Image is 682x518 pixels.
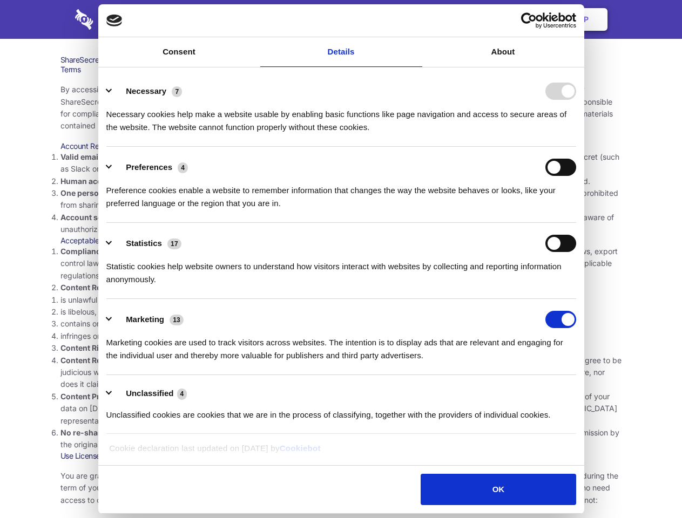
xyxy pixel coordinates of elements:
[60,187,622,212] li: You are not allowed to share account credentials. Each account is dedicated to the individual who...
[167,238,181,249] span: 17
[260,37,422,67] a: Details
[60,212,622,236] li: You are responsible for your own account security, including the security of your Sharesecret acc...
[60,282,622,342] li: You agree NOT to use Sharesecret to upload or share content that:
[60,151,622,175] li: You must provide a valid email address, either directly, or through approved third-party integrat...
[126,238,162,248] label: Statistics
[126,162,172,172] label: Preferences
[98,37,260,67] a: Consent
[106,387,194,400] button: Unclassified (4)
[628,464,669,505] iframe: Drift Widget Chat Controller
[60,152,103,161] strong: Valid email.
[60,65,622,74] h3: Terms
[60,84,622,132] p: By accessing the Sharesecret web application at and any other related services, apps and software...
[60,141,622,151] h3: Account Requirements
[422,37,584,67] a: About
[60,428,116,437] strong: No re-sharing.
[106,400,576,421] div: Unclassified cookies are cookies that we are in the process of classifying, together with the pro...
[60,55,622,65] h1: ShareSecret Terms of Service
[490,3,537,36] a: Login
[60,355,622,391] li: You are solely responsible for the content you share on Sharesecret, and with the people you shar...
[60,213,126,222] strong: Account security.
[421,474,576,505] button: OK
[60,283,139,292] strong: Content Restrictions.
[106,235,188,252] button: Statistics (17)
[60,451,622,461] h3: Use License
[126,86,166,96] label: Necessary
[60,294,622,306] li: is unlawful or promotes unlawful activities
[106,311,191,328] button: Marketing (13)
[178,162,188,173] span: 4
[106,159,195,176] button: Preferences (4)
[60,330,622,342] li: infringes on any proprietary right of any party, including patent, trademark, trade secret, copyr...
[60,343,118,352] strong: Content Rights.
[482,12,576,29] a: Usercentrics Cookiebot - opens in a new window
[60,342,622,354] li: You agree that you will use Sharesecret only to secure and share content that you have the right ...
[60,188,152,197] strong: One person per account.
[60,391,622,427] li: You understand that [DEMOGRAPHIC_DATA] or it’s representatives have no ability to retrieve the pl...
[60,176,126,186] strong: Human accounts.
[106,252,576,286] div: Statistic cookies help website owners to understand how visitors interact with websites by collec...
[60,318,622,330] li: contains or installs any active malware or exploits, or uses our platform for exploit delivery (s...
[280,444,321,453] a: Cookiebot
[177,388,187,399] span: 4
[438,3,488,36] a: Contact
[60,247,224,256] strong: Compliance with local laws and regulations.
[60,175,622,187] li: Only human beings may create accounts. “Bot” accounts — those created by software, in an automate...
[106,176,576,210] div: Preference cookies enable a website to remember information that changes the way the website beha...
[60,236,622,246] h3: Acceptable Use
[170,315,184,325] span: 13
[60,392,121,401] strong: Content Privacy.
[60,246,622,282] li: Your use of the Sharesecret must not violate any applicable laws, including copyright or trademar...
[106,328,576,362] div: Marketing cookies are used to track visitors across websites. The intention is to display ads tha...
[172,86,182,97] span: 7
[106,83,189,100] button: Necessary (7)
[101,442,581,463] div: Cookie declaration last updated on [DATE] by
[106,100,576,134] div: Necessary cookies help make a website usable by enabling basic functions like page navigation and...
[106,15,123,26] img: logo
[60,356,147,365] strong: Content Responsibility.
[75,9,167,30] img: logo-wordmark-white-trans-d4663122ce5f474addd5e946df7df03e33cb6a1c49d2221995e7729f52c070b2.svg
[317,3,364,36] a: Pricing
[60,427,622,451] li: If you were the recipient of a Sharesecret link, you agree not to re-share it with anyone else, u...
[60,470,622,506] p: You are granted permission to use the [DEMOGRAPHIC_DATA] services, subject to these terms of serv...
[126,315,164,324] label: Marketing
[60,306,622,318] li: is libelous, defamatory, or fraudulent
